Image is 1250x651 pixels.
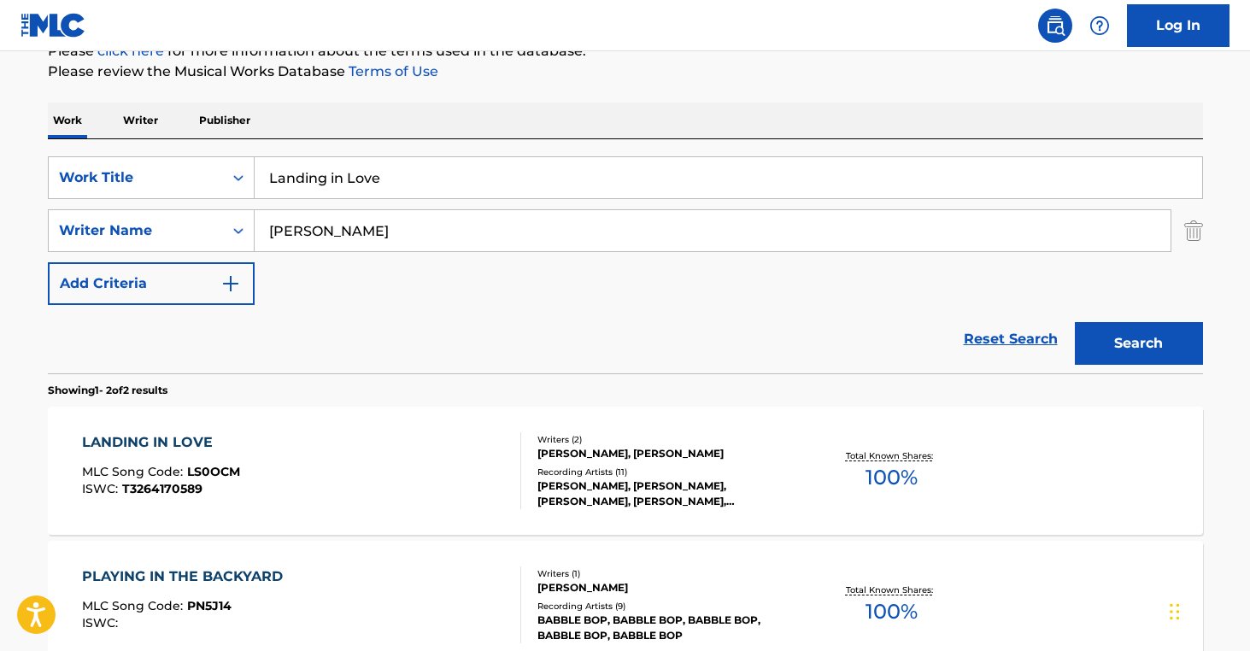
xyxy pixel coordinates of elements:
[48,262,255,305] button: Add Criteria
[21,13,86,38] img: MLC Logo
[1089,15,1110,36] img: help
[82,615,122,630] span: ISWC :
[122,481,202,496] span: T3264170589
[846,449,937,462] p: Total Known Shares:
[866,462,918,493] span: 100 %
[846,584,937,596] p: Total Known Shares:
[48,156,1203,373] form: Search Form
[48,383,167,398] p: Showing 1 - 2 of 2 results
[1083,9,1117,43] div: Help
[537,567,795,580] div: Writers ( 1 )
[1038,9,1072,43] a: Public Search
[220,273,241,294] img: 9d2ae6d4665cec9f34b9.svg
[187,464,240,479] span: LS0OCM
[1184,209,1203,252] img: Delete Criterion
[59,220,213,241] div: Writer Name
[82,566,291,587] div: PLAYING IN THE BACKYARD
[82,598,187,613] span: MLC Song Code :
[48,103,87,138] p: Work
[537,600,795,613] div: Recording Artists ( 9 )
[537,466,795,478] div: Recording Artists ( 11 )
[1045,15,1065,36] img: search
[537,433,795,446] div: Writers ( 2 )
[1075,322,1203,365] button: Search
[1127,4,1229,47] a: Log In
[82,432,240,453] div: LANDING IN LOVE
[82,464,187,479] span: MLC Song Code :
[48,62,1203,82] p: Please review the Musical Works Database
[345,63,438,79] a: Terms of Use
[537,478,795,509] div: [PERSON_NAME], [PERSON_NAME], [PERSON_NAME], [PERSON_NAME], [PERSON_NAME]
[866,596,918,627] span: 100 %
[187,598,232,613] span: PN5J14
[59,167,213,188] div: Work Title
[955,320,1066,358] a: Reset Search
[194,103,255,138] p: Publisher
[118,103,163,138] p: Writer
[1165,569,1250,651] iframe: Chat Widget
[537,613,795,643] div: BABBLE BOP, BABBLE BOP, BABBLE BOP, BABBLE BOP, BABBLE BOP
[82,481,122,496] span: ISWC :
[537,446,795,461] div: [PERSON_NAME], [PERSON_NAME]
[48,41,1203,62] p: Please for more information about the terms used in the database.
[537,580,795,595] div: [PERSON_NAME]
[48,407,1203,535] a: LANDING IN LOVEMLC Song Code:LS0OCMISWC:T3264170589Writers (2)[PERSON_NAME], [PERSON_NAME]Recordi...
[1170,586,1180,637] div: Drag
